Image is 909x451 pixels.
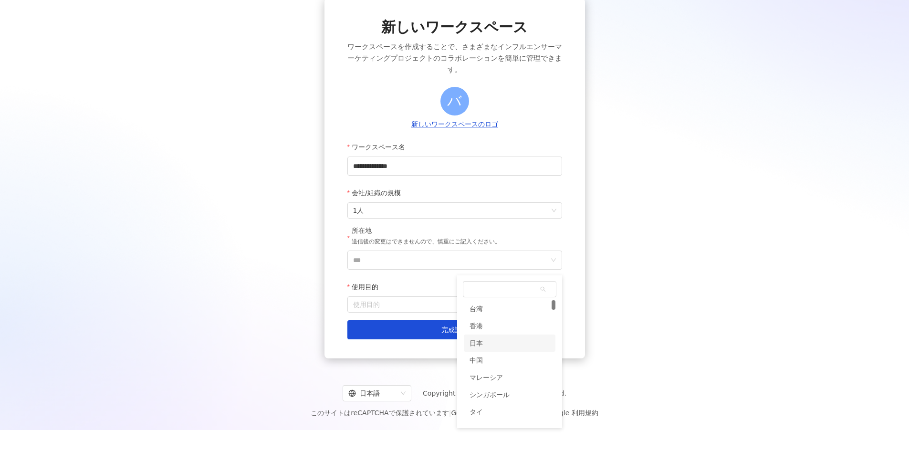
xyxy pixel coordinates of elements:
[447,90,462,112] span: バ
[347,157,562,176] input: ワークスペース名
[470,386,510,403] div: シンガポール
[451,409,543,417] a: Google プライバシーポリシー
[311,407,598,419] span: このサイトはreCAPTCHAで保護されています
[464,403,555,420] div: タイ
[464,386,555,403] div: シンガポール
[347,137,412,157] label: ワークスペース名
[470,335,483,352] div: 日本
[470,403,483,420] div: タイ
[551,257,556,263] span: down
[348,386,397,401] div: 日本語
[449,409,451,417] span: |
[347,41,562,75] span: ワークスペースを作成することで、さまざまなインフルエンサーマーケティングプロジェクトのコラボレーションを簡単に管理できます。
[464,369,555,386] div: マレーシア
[464,300,555,317] div: 台湾
[347,320,562,339] button: 完成設立
[423,388,566,399] span: Copyright © 2025 All Rights Reserved.
[408,119,501,130] button: 新しいワークスペースのロゴ
[464,352,555,369] div: 中国
[352,237,501,247] p: 送信後の変更はできませんので、慎重にご記入ください。
[546,409,598,417] a: Google 利用規約
[347,277,386,296] label: 使用目的
[353,203,556,218] span: 1人
[381,17,528,37] span: 新しいワークスペース
[347,183,408,202] label: 会社/組織の規模
[441,326,468,334] span: 完成設立
[352,226,501,236] div: 所在地
[464,317,555,335] div: 香港
[470,317,483,335] div: 香港
[470,352,483,369] div: 中国
[470,369,503,386] div: マレーシア
[470,300,483,317] div: 台湾
[464,335,555,352] div: 日本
